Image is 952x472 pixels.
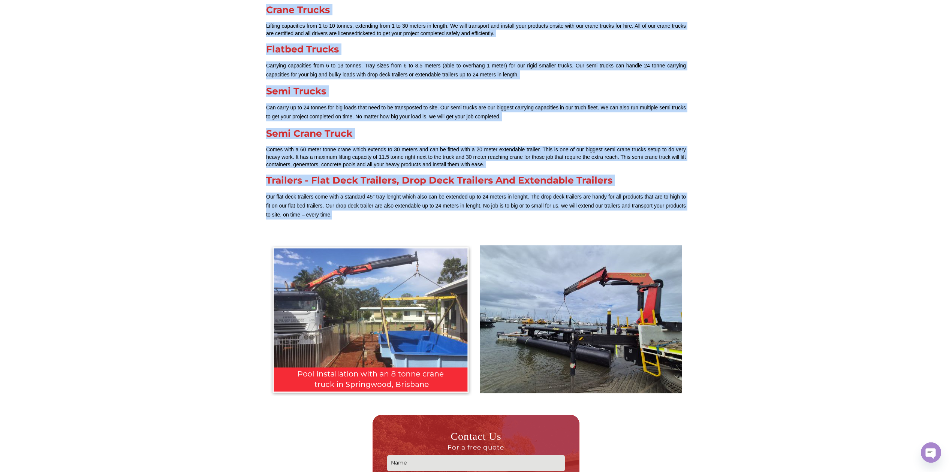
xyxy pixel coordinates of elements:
[266,146,686,168] div: Comes with a 60 meter tonne crane which extends to 30 meters and can be fitted with a 20 meter ex...
[266,176,686,185] h4: Trailers - Flat Deck Trailers, Drop Deck Trailers And Extendable Trailers
[387,430,564,451] h3: Contact Us
[266,22,686,37] div: Lifting capacities from 1 to 10 tonnes, extending from 1 to 30 meters in length. We will transpor...
[266,4,330,15] a: Crane Trucks
[270,245,472,396] img: Pool installation with an 8 tonne crane truck in springwood, Brisbane
[266,103,686,121] p: Can carry up to 24 tonnes for big loads that need to be transposted to site. Our semi trucks are ...
[387,443,564,451] span: For a free quote
[266,193,686,219] p: Our flat deck trailers come with a standard 45″ tray lenght which also can be extended up to 24 m...
[266,45,686,54] h4: Flatbed Trucks
[266,128,352,139] a: Semi Crane Truck
[266,85,326,97] a: Semi Trucks
[266,61,686,79] p: Carrying capacities from 6 to 13 tonnes. Tray sizes from 6 to 8.5 meters (able to overhang 1 mete...
[480,245,682,393] img: CHANGE 3 – PHOTO
[387,455,564,471] input: Name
